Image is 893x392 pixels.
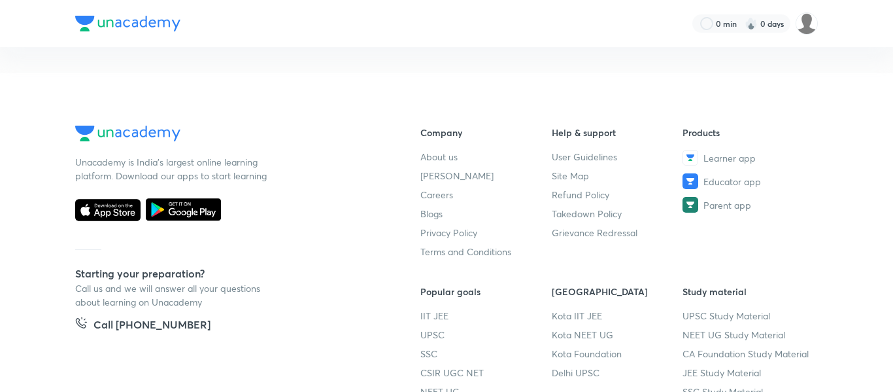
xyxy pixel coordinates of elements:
[420,245,552,258] a: Terms and Conditions
[796,12,818,35] img: Syeda Nayareen
[745,17,758,30] img: streak
[552,169,683,183] a: Site Map
[420,169,552,183] a: [PERSON_NAME]
[75,155,271,183] p: Unacademy is India’s largest online learning platform. Download our apps to start learning
[552,226,683,240] a: Grievance Redressal
[552,328,683,342] a: Kota NEET UG
[682,173,698,189] img: Educator app
[682,150,814,166] a: Learner app
[682,173,814,189] a: Educator app
[682,309,814,323] a: UPSC Study Material
[75,16,180,31] img: Company Logo
[420,328,552,342] a: UPSC
[552,285,683,298] h6: [GEOGRAPHIC_DATA]
[552,126,683,139] h6: Help & support
[703,151,756,165] span: Learner app
[420,150,552,164] a: About us
[420,207,552,221] a: Blogs
[75,126,180,141] img: Company Logo
[420,347,552,361] a: SSC
[75,266,379,281] h5: Starting your preparation?
[420,366,552,380] a: CSIR UGC NET
[682,366,814,380] a: JEE Study Material
[420,226,552,240] a: Privacy Policy
[552,150,683,164] a: User Guidelines
[75,281,271,309] p: Call us and we will answer all your questions about learning on Unacademy
[93,317,211,335] h5: Call [PHONE_NUMBER]
[75,126,379,145] a: Company Logo
[420,126,552,139] h6: Company
[552,309,683,323] a: Kota IIT JEE
[682,197,698,213] img: Parent app
[703,175,761,188] span: Educator app
[682,197,814,213] a: Parent app
[420,188,453,202] span: Careers
[682,328,814,342] a: NEET UG Study Material
[682,285,814,298] h6: Study material
[75,317,211,335] a: Call [PHONE_NUMBER]
[552,366,683,380] a: Delhi UPSC
[682,150,698,166] img: Learner app
[552,207,683,221] a: Takedown Policy
[420,285,552,298] h6: Popular goals
[552,347,683,361] a: Kota Foundation
[682,126,814,139] h6: Products
[682,347,814,361] a: CA Foundation Study Material
[703,198,751,212] span: Parent app
[552,188,683,202] a: Refund Policy
[420,188,552,202] a: Careers
[420,309,552,323] a: IIT JEE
